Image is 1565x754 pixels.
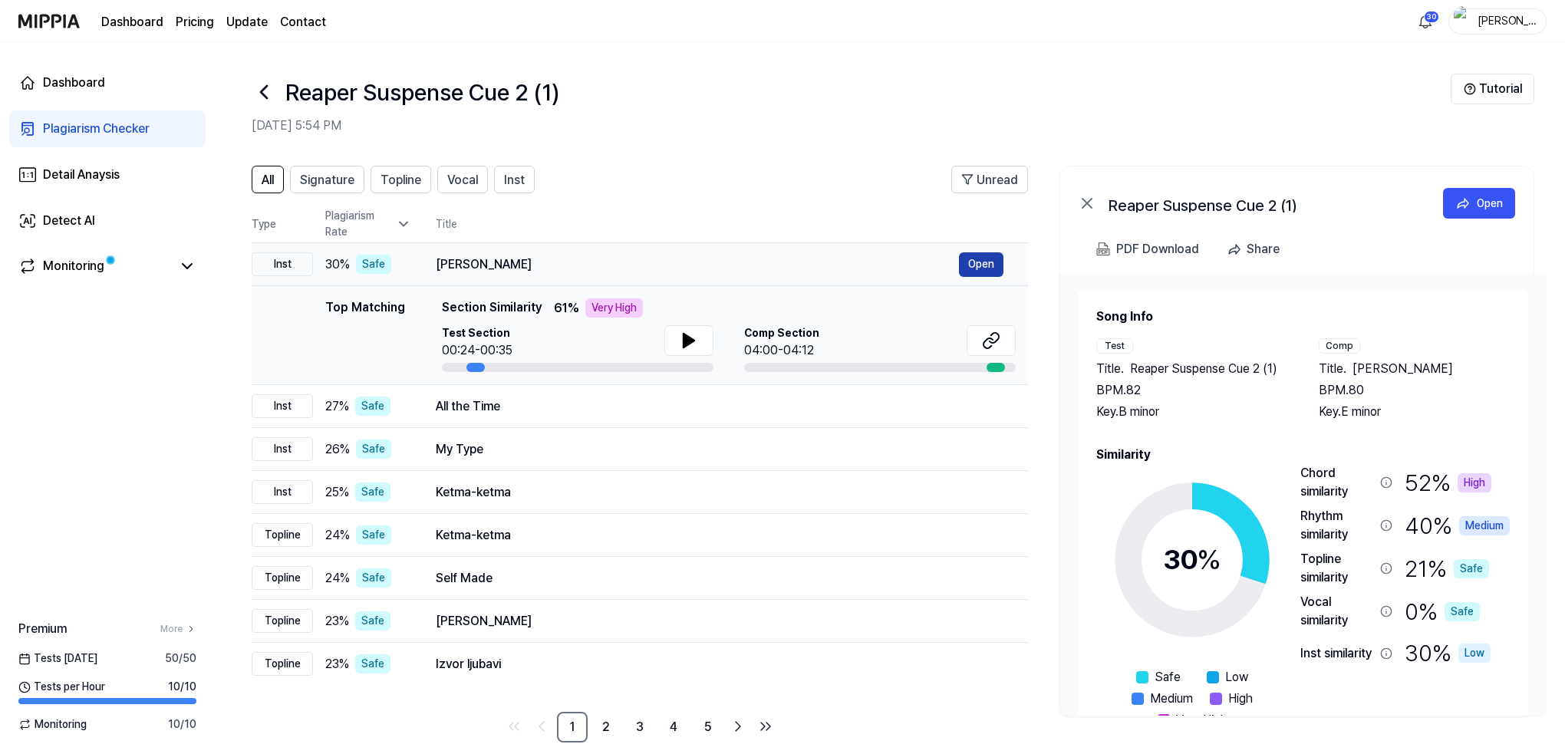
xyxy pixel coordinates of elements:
[692,712,723,742] a: 5
[1225,668,1248,687] span: Low
[1319,403,1511,421] div: Key. E minor
[1176,711,1227,729] span: Very High
[1451,74,1534,104] button: Tutorial
[504,171,525,189] span: Inst
[252,252,313,276] div: Inst
[1459,516,1510,535] div: Medium
[356,255,391,274] div: Safe
[252,652,313,676] div: Topline
[726,714,750,739] a: Go to next page
[436,397,1003,416] div: All the Time
[1405,507,1510,544] div: 40 %
[101,13,163,31] a: Dashboard
[165,650,196,667] span: 50 / 50
[9,202,206,239] a: Detect AI
[1448,8,1547,35] button: profile[PERSON_NAME]
[1454,6,1472,37] img: profile
[557,712,588,742] a: 1
[325,440,350,459] span: 26 %
[252,206,313,243] th: Type
[1300,507,1374,544] div: Rhythm similarity
[436,612,1003,631] div: [PERSON_NAME]
[325,298,405,372] div: Top Matching
[658,712,689,742] a: 4
[168,716,196,733] span: 10 / 10
[1150,690,1193,708] span: Medium
[436,255,959,274] div: [PERSON_NAME]
[744,341,819,360] div: 04:00-04:12
[381,171,421,189] span: Topline
[1458,473,1491,492] div: High
[1300,593,1374,630] div: Vocal similarity
[325,569,350,588] span: 24 %
[280,13,326,31] a: Contact
[436,440,1003,459] div: My Type
[252,712,1028,742] nav: pagination
[355,611,390,631] div: Safe
[554,299,579,318] span: 61 %
[43,166,120,184] div: Detail Anaysis
[1096,338,1133,354] div: Test
[325,483,349,502] span: 25 %
[753,714,778,739] a: Go to last page
[959,252,1003,277] button: Open
[436,569,1003,588] div: Self Made
[624,712,655,742] a: 3
[1413,9,1438,34] button: 알림30
[371,166,431,193] button: Topline
[1352,360,1453,378] span: [PERSON_NAME]
[1093,234,1202,265] button: PDF Download
[9,64,206,101] a: Dashboard
[1221,234,1292,265] button: Share
[325,397,349,416] span: 27 %
[442,341,512,360] div: 00:24-00:35
[168,679,196,695] span: 10 / 10
[436,655,1003,673] div: Izvor ljubavi
[1445,602,1480,621] div: Safe
[1300,550,1374,587] div: Topline similarity
[355,397,390,416] div: Safe
[1416,12,1435,31] img: 알림
[325,208,411,240] div: Plagiarism Rate
[1197,543,1221,576] span: %
[356,568,391,588] div: Safe
[1096,242,1110,256] img: PDF Download
[1477,12,1537,29] div: [PERSON_NAME]
[18,650,97,667] span: Tests [DATE]
[325,255,350,274] span: 30 %
[356,440,391,459] div: Safe
[1319,338,1360,354] div: Comp
[1443,188,1515,219] button: Open
[442,325,512,341] span: Test Section
[290,166,364,193] button: Signature
[252,394,313,418] div: Inst
[355,482,390,502] div: Safe
[252,566,313,590] div: Topline
[1059,274,1547,716] a: Song InfoTestTitle.Reaper Suspense Cue 2 (1)BPM.82Key.B minorCompTitle.[PERSON_NAME]BPM.80Key.E m...
[436,483,1003,502] div: Ketma-ketma
[494,166,535,193] button: Inst
[18,257,172,275] a: Monitoring
[43,257,104,275] div: Monitoring
[43,120,150,138] div: Plagiarism Checker
[447,171,478,189] span: Vocal
[9,156,206,193] a: Detail Anaysis
[1319,381,1511,400] div: BPM. 80
[1405,593,1480,630] div: 0 %
[1300,464,1374,501] div: Chord similarity
[252,523,313,547] div: Topline
[436,206,1028,242] th: Title
[1454,559,1489,578] div: Safe
[355,654,390,673] div: Safe
[252,480,313,504] div: Inst
[1155,668,1181,687] span: Safe
[437,166,488,193] button: Vocal
[1477,195,1503,212] div: Open
[1163,539,1221,581] div: 30
[356,525,391,545] div: Safe
[1096,381,1288,400] div: BPM. 82
[285,75,559,110] h1: Reaper Suspense Cue 2 (1)
[1319,360,1346,378] span: Title .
